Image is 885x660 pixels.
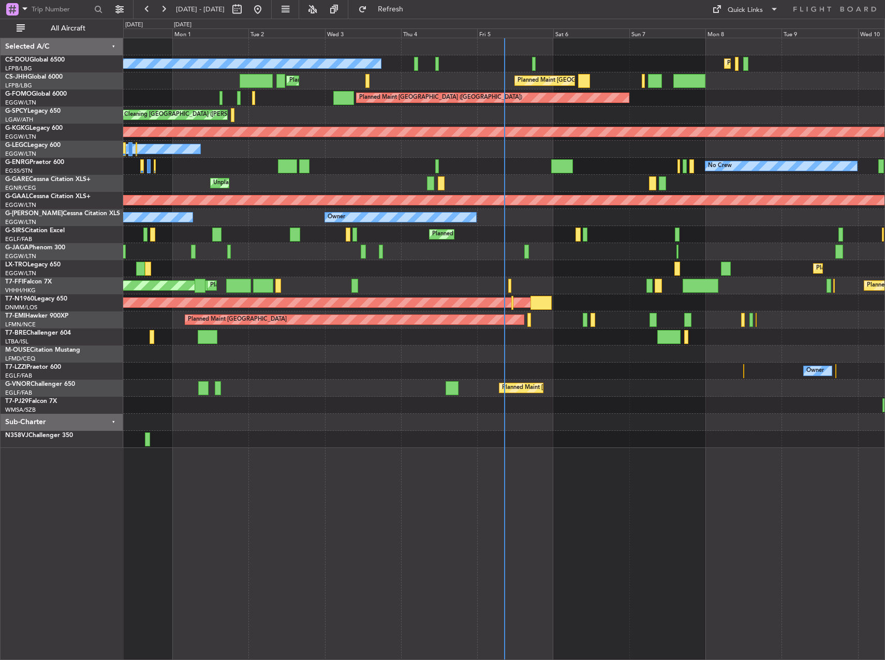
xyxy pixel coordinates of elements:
a: G-ENRGPraetor 600 [5,159,64,166]
div: Planned Maint Dusseldorf [816,261,884,276]
span: G-VNOR [5,381,31,387]
a: EGLF/FAB [5,372,32,380]
span: N358VJ [5,432,28,439]
a: G-KGKGLegacy 600 [5,125,63,131]
div: Thu 4 [401,28,477,38]
span: T7-FFI [5,279,23,285]
span: G-GAAL [5,193,29,200]
a: T7-PJ29Falcon 7X [5,398,57,404]
a: LGAV/ATH [5,116,33,124]
a: M-OUSECitation Mustang [5,347,80,353]
a: T7-LZZIPraetor 600 [5,364,61,370]
a: EGSS/STN [5,167,33,175]
div: Cleaning [GEOGRAPHIC_DATA] ([PERSON_NAME] Intl) [124,107,270,123]
span: [DATE] - [DATE] [176,5,225,14]
span: CS-JHH [5,74,27,80]
a: VHHH/HKG [5,287,36,294]
span: T7-N1960 [5,296,34,302]
span: G-JAGA [5,245,29,251]
a: G-LEGCLegacy 600 [5,142,61,148]
span: G-ENRG [5,159,30,166]
span: T7-PJ29 [5,398,28,404]
a: LX-TROLegacy 650 [5,262,61,268]
a: N358VJChallenger 350 [5,432,73,439]
a: LFPB/LBG [5,65,32,72]
input: Trip Number [32,2,91,17]
a: LFMN/NCE [5,321,36,328]
span: G-[PERSON_NAME] [5,211,63,217]
div: Planned Maint [GEOGRAPHIC_DATA] ([GEOGRAPHIC_DATA] Intl) [210,278,383,293]
a: LFPB/LBG [5,82,32,89]
span: LX-TRO [5,262,27,268]
a: LTBA/ISL [5,338,28,346]
a: T7-EMIHawker 900XP [5,313,68,319]
a: T7-FFIFalcon 7X [5,279,52,285]
a: T7-BREChallenger 604 [5,330,71,336]
div: Owner [328,209,345,225]
span: G-SPCY [5,108,27,114]
a: EGGW/LTN [5,133,36,141]
a: CS-JHHGlobal 6000 [5,74,63,80]
a: DNMM/LOS [5,304,37,311]
button: Refresh [353,1,416,18]
span: G-FOMO [5,91,32,97]
div: Owner [806,363,824,379]
a: CS-DOUGlobal 6500 [5,57,65,63]
a: EGGW/LTN [5,218,36,226]
span: G-SIRS [5,228,25,234]
span: CS-DOU [5,57,30,63]
div: Planned Maint [GEOGRAPHIC_DATA] ([GEOGRAPHIC_DATA]) [502,380,665,396]
div: Planned Maint [GEOGRAPHIC_DATA] ([GEOGRAPHIC_DATA]) [359,90,522,106]
span: G-KGKG [5,125,30,131]
div: Mon 1 [172,28,248,38]
a: EGGW/LTN [5,99,36,107]
div: Planned Maint [GEOGRAPHIC_DATA] ([GEOGRAPHIC_DATA]) [432,227,595,242]
span: All Aircraft [27,25,109,32]
a: EGLF/FAB [5,235,32,243]
span: T7-LZZI [5,364,26,370]
div: Planned Maint [GEOGRAPHIC_DATA] ([GEOGRAPHIC_DATA]) [289,73,452,88]
div: Fri 5 [477,28,553,38]
a: EGLF/FAB [5,389,32,397]
a: G-VNORChallenger 650 [5,381,75,387]
a: LFMD/CEQ [5,355,35,363]
span: T7-EMI [5,313,25,319]
a: G-SIRSCitation Excel [5,228,65,234]
div: Quick Links [728,5,763,16]
div: Planned Maint [GEOGRAPHIC_DATA] [188,312,287,327]
a: G-GAALCessna Citation XLS+ [5,193,91,200]
a: G-GARECessna Citation XLS+ [5,176,91,183]
a: T7-N1960Legacy 650 [5,296,67,302]
span: G-LEGC [5,142,27,148]
div: Tue 9 [781,28,858,38]
div: [DATE] [174,21,191,29]
div: Sat 6 [553,28,629,38]
span: Refresh [369,6,412,13]
a: EGNR/CEG [5,184,36,192]
div: Unplanned Maint [PERSON_NAME] [213,175,307,191]
a: G-[PERSON_NAME]Cessna Citation XLS [5,211,120,217]
div: Sun 31 [96,28,172,38]
div: Mon 8 [705,28,781,38]
div: No Crew [708,158,732,174]
a: EGGW/LTN [5,269,36,277]
button: Quick Links [707,1,784,18]
div: Wed 3 [325,28,401,38]
a: EGGW/LTN [5,201,36,209]
div: Tue 2 [248,28,325,38]
a: G-SPCYLegacy 650 [5,108,61,114]
span: G-GARE [5,176,29,183]
a: G-FOMOGlobal 6000 [5,91,67,97]
div: Planned Maint [GEOGRAPHIC_DATA] ([GEOGRAPHIC_DATA]) [518,73,681,88]
div: [DATE] [125,21,143,29]
a: G-JAGAPhenom 300 [5,245,65,251]
a: EGGW/LTN [5,150,36,158]
a: EGGW/LTN [5,252,36,260]
button: All Aircraft [11,20,112,37]
span: T7-BRE [5,330,26,336]
div: Sun 7 [629,28,705,38]
a: WMSA/SZB [5,406,36,414]
span: M-OUSE [5,347,30,353]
